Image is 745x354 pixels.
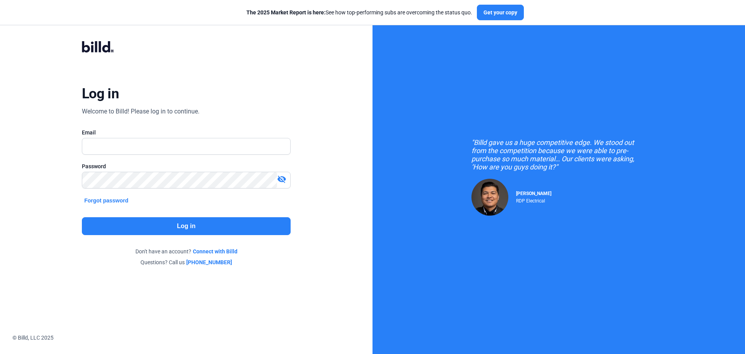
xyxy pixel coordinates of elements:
div: Questions? Call us [82,258,291,266]
button: Log in [82,217,291,235]
a: [PHONE_NUMBER] [186,258,232,266]
div: See how top-performing subs are overcoming the status quo. [246,9,472,16]
img: Raul Pacheco [471,179,508,216]
span: The 2025 Market Report is here: [246,9,326,16]
div: "Billd gave us a huge competitive edge. We stood out from the competition because we were able to... [471,138,646,171]
button: Get your copy [477,5,524,20]
div: Don't have an account? [82,248,291,255]
div: Password [82,162,291,170]
div: RDP Electrical [516,196,551,204]
div: Log in [82,85,119,102]
span: [PERSON_NAME] [516,191,551,196]
a: Connect with Billd [193,248,237,255]
button: Forgot password [82,196,131,205]
div: Email [82,129,291,136]
mat-icon: visibility_off [277,174,286,184]
div: Welcome to Billd! Please log in to continue. [82,107,199,116]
